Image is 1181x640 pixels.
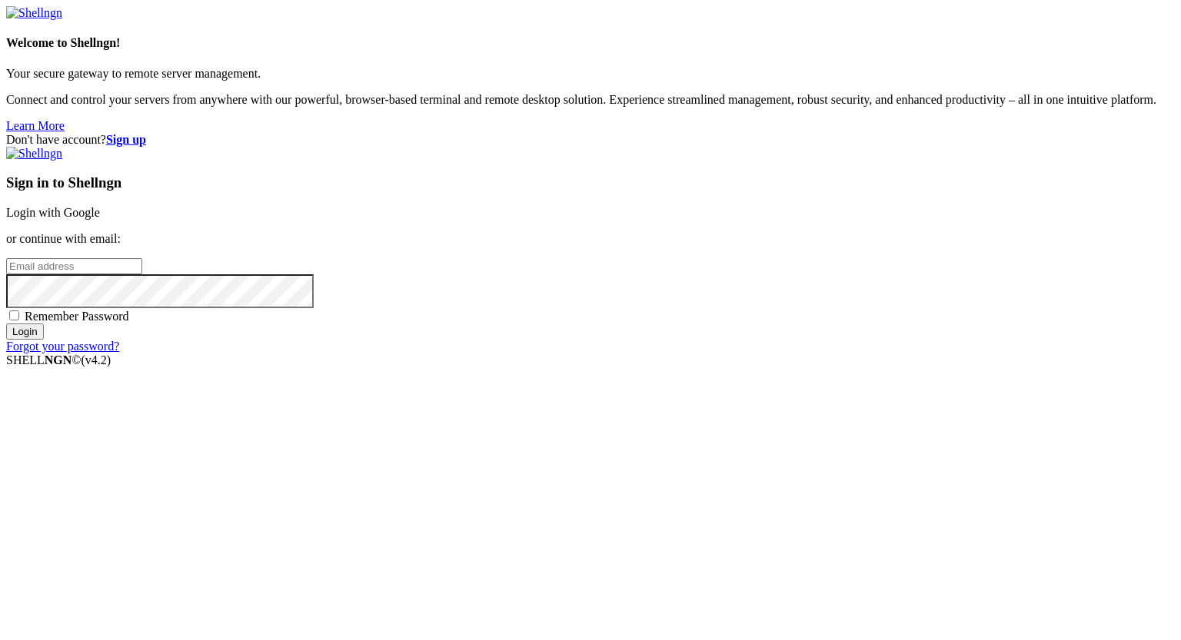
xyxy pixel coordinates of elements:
[6,147,62,161] img: Shellngn
[6,119,65,132] a: Learn More
[6,232,1175,246] p: or continue with email:
[6,206,100,219] a: Login with Google
[9,310,19,320] input: Remember Password
[6,67,1175,81] p: Your secure gateway to remote server management.
[6,36,1175,50] h4: Welcome to Shellngn!
[106,133,146,146] a: Sign up
[82,353,111,366] span: 4.2.0
[6,174,1175,191] h3: Sign in to Shellngn
[6,133,1175,147] div: Don't have account?
[6,323,44,340] input: Login
[6,340,119,353] a: Forgot your password?
[6,93,1175,107] p: Connect and control your servers from anywhere with our powerful, browser-based terminal and remo...
[25,310,129,323] span: Remember Password
[6,6,62,20] img: Shellngn
[6,258,142,274] input: Email address
[6,353,111,366] span: SHELL ©
[45,353,72,366] b: NGN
